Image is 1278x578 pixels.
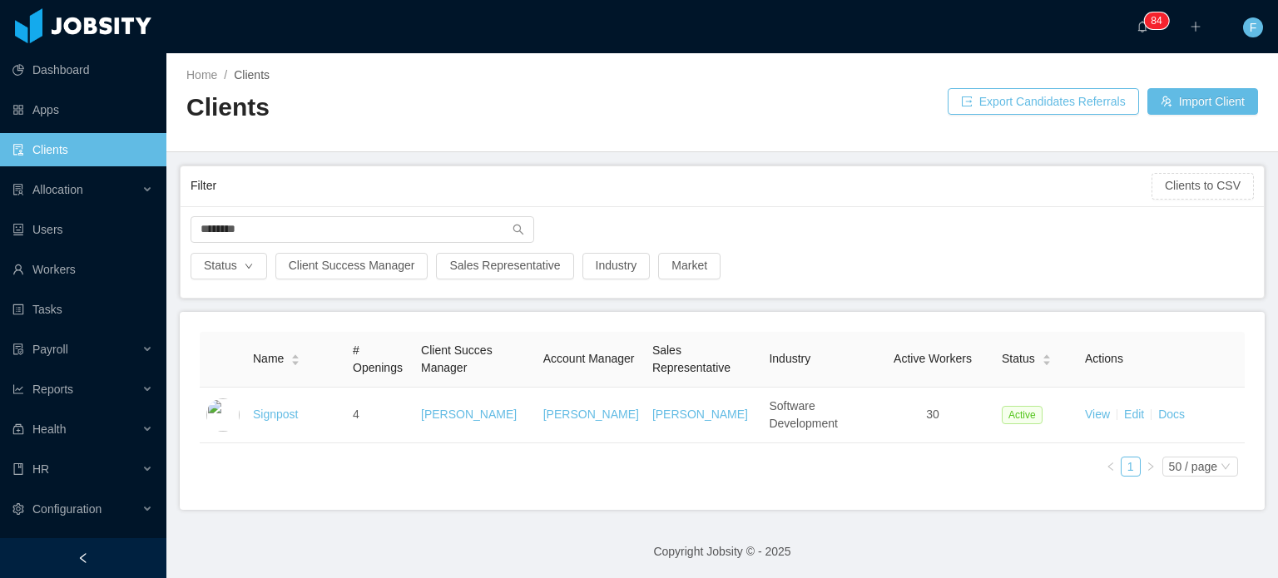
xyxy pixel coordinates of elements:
[12,383,24,395] i: icon: line-chart
[652,343,731,374] span: Sales Representative
[353,408,359,421] span: 4
[1137,21,1148,32] i: icon: bell
[421,343,493,374] span: Client Succes Manager
[12,293,153,326] a: icon: profileTasks
[32,183,83,196] span: Allocation
[353,343,403,374] span: # Openings
[12,184,24,195] i: icon: solution
[12,133,153,166] a: icon: auditClients
[1042,352,1052,363] div: Sort
[1085,352,1123,365] span: Actions
[1101,457,1121,477] li: Previous Page
[1124,408,1144,421] a: Edit
[191,170,1152,201] div: Filter
[253,408,298,421] a: Signpost
[1146,462,1156,472] i: icon: right
[1152,173,1254,200] button: Clients to CSV
[291,358,300,363] i: icon: caret-down
[582,253,651,279] button: Industry
[513,224,524,235] i: icon: search
[186,91,722,125] h2: Clients
[206,398,240,432] img: b9463590-da47-11e9-bf70-4be58c1a47b4_5e62a497af258-400w.png
[12,253,153,286] a: icon: userWorkers
[186,68,217,82] a: Home
[436,253,573,279] button: Sales Representative
[1106,462,1116,472] i: icon: left
[1147,88,1258,115] button: icon: usergroup-addImport Client
[948,88,1139,115] button: icon: exportExport Candidates Referrals
[32,343,68,356] span: Payroll
[290,352,300,363] div: Sort
[12,343,24,355] i: icon: file-protect
[1141,457,1161,477] li: Next Page
[543,408,639,421] a: [PERSON_NAME]
[32,502,102,516] span: Configuration
[1151,12,1157,29] p: 8
[224,68,227,82] span: /
[253,350,284,368] span: Name
[32,383,73,396] span: Reports
[1002,406,1043,424] span: Active
[12,503,24,515] i: icon: setting
[234,68,270,82] span: Clients
[1042,358,1051,363] i: icon: caret-down
[1144,12,1168,29] sup: 84
[32,422,66,436] span: Health
[1122,457,1140,476] a: 1
[1121,457,1141,477] li: 1
[894,352,972,365] span: Active Workers
[1169,457,1217,476] div: 50 / page
[870,388,995,443] td: 30
[1002,350,1035,368] span: Status
[291,353,300,358] i: icon: caret-up
[12,53,153,86] a: icon: pie-chartDashboard
[1085,408,1110,421] a: View
[12,93,153,126] a: icon: appstoreApps
[12,423,24,435] i: icon: medicine-box
[32,462,49,476] span: HR
[12,463,24,475] i: icon: book
[275,253,428,279] button: Client Success Manager
[769,399,838,430] span: Software Development
[652,408,748,421] a: [PERSON_NAME]
[658,253,721,279] button: Market
[1158,408,1185,421] a: Docs
[769,352,810,365] span: Industry
[12,213,153,246] a: icon: robotUsers
[421,408,517,421] a: [PERSON_NAME]
[543,352,635,365] span: Account Manager
[1250,17,1257,37] span: F
[1190,21,1201,32] i: icon: plus
[1157,12,1162,29] p: 4
[191,253,267,279] button: Statusicon: down
[1042,353,1051,358] i: icon: caret-up
[1221,462,1231,473] i: icon: down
